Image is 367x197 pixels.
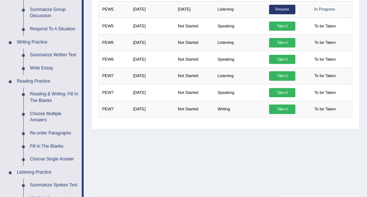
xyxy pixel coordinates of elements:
a: Re-order Paragraphs [27,127,82,140]
td: Not Started [175,34,214,51]
a: Choose Multiple Answers [27,107,82,127]
td: Speaking [214,51,265,68]
td: Not Started [175,18,214,34]
a: Take it [269,88,295,98]
a: Take it [269,22,295,31]
a: Take it [269,71,295,81]
a: Respond To A Situation [27,23,82,36]
span: To be Taken [311,22,339,31]
span: To be Taken [311,55,339,64]
a: Write Essay [27,62,82,75]
a: Resume [269,5,295,14]
td: [DATE] [130,34,175,51]
td: PEW5 [99,1,130,18]
td: PEW7 [99,101,130,117]
td: Listening [214,1,265,18]
td: Speaking [214,18,265,34]
td: Listening [214,34,265,51]
td: Not Started [175,51,214,68]
a: Listening Practice [14,166,82,179]
td: [DATE] [175,1,214,18]
span: To be Taken [311,105,339,114]
td: Writing [214,101,265,117]
td: Speaking [214,84,265,101]
span: To be Taken [311,88,339,98]
td: PEW6 [99,34,130,51]
td: PEW7 [99,84,130,101]
a: Reading & Writing: Fill In The Blanks [27,88,82,107]
td: PEW6 [99,51,130,68]
a: Take it [269,105,295,114]
a: Take it [269,38,295,48]
a: Fill In The Blanks [27,140,82,153]
a: Take it [269,55,295,64]
td: [DATE] [130,1,175,18]
a: Writing Practice [14,36,82,49]
td: [DATE] [130,18,175,34]
td: PEW5 [99,18,130,34]
td: [DATE] [130,51,175,68]
td: [DATE] [130,68,175,84]
span: To be Taken [311,38,339,48]
a: Choose Single Answer [27,153,82,166]
a: Reading Practice [14,75,82,88]
div: In Progress [311,5,339,14]
a: Summarize Spoken Text [27,179,82,192]
td: [DATE] [130,84,175,101]
a: Summarize Group Discussion [27,3,82,23]
td: Not Started [175,101,214,117]
td: [DATE] [130,101,175,117]
span: To be Taken [311,71,339,81]
a: Summarize Written Text [27,49,82,62]
td: Listening [214,68,265,84]
td: PEW7 [99,68,130,84]
td: Not Started [175,68,214,84]
td: Not Started [175,84,214,101]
